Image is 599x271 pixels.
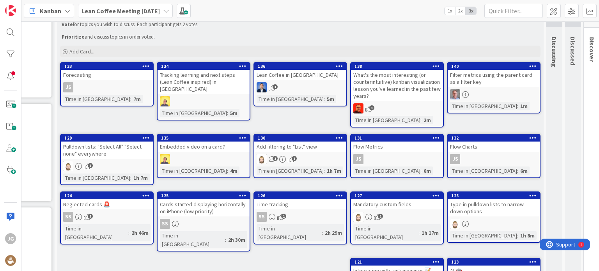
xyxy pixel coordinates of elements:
span: 1 [273,84,278,89]
div: 1h 17m [420,228,441,237]
div: 1h 7m [325,166,343,175]
div: 133 [61,63,153,70]
b: Lean Coffee Meeting [DATE] [82,7,160,15]
div: 2h 46m [129,228,151,237]
div: 135 [158,135,250,142]
div: 132 [451,135,540,141]
strong: Vote [62,21,73,28]
div: 125Cards started displaying horizontally on iPhone (low priority) [158,192,250,216]
div: Filter metrics using the parent card as a filter key [448,70,540,87]
div: SS [257,212,267,222]
div: Flow Metrics [351,142,443,152]
div: Cards started displaying horizontally on iPhone (low priority) [158,199,250,216]
div: 127 [351,192,443,199]
div: 123 [448,259,540,266]
div: JW [158,96,250,106]
span: : [128,228,129,237]
div: 124 [64,193,153,198]
div: 136 [258,64,346,69]
div: JS [450,154,460,164]
div: 140 [448,63,540,70]
div: Pulldown lists: "Select All" "Select none" everywhere [61,142,153,159]
div: SS [63,212,73,222]
span: : [420,166,422,175]
div: 133Forecasting [61,63,153,80]
div: 127 [354,193,443,198]
span: 1 [378,214,383,219]
img: Rv [63,161,73,171]
div: 129 [61,135,153,142]
div: Neglected cards 🚨 [61,199,153,209]
div: Lean Coffee in [GEOGRAPHIC_DATA] [254,70,346,80]
img: DP [257,82,267,92]
div: Embedded video on a card? [158,142,250,152]
span: 1 [88,214,93,219]
div: 126 [258,193,346,198]
div: Add filtering to "List" view [254,142,346,152]
div: Time in [GEOGRAPHIC_DATA] [450,102,517,110]
div: 131Flow Metrics [351,135,443,152]
div: 7m [131,95,143,103]
div: Type in pulldown lists to narrow down options [448,199,540,216]
span: : [420,116,422,124]
div: 125 [158,192,250,199]
div: 133 [64,64,153,69]
div: 134 [161,64,250,69]
span: : [225,236,226,244]
div: 138 [351,63,443,70]
div: Time in [GEOGRAPHIC_DATA] [353,166,420,175]
span: Discussed [569,37,577,65]
img: MR [450,89,460,99]
span: : [324,166,325,175]
div: Rv [61,161,153,171]
div: 138What's the most interesting (or counterintuitive) kanban visualization lesson you've learned i... [351,63,443,101]
div: 1h 8m [518,231,537,240]
div: CP [351,103,443,113]
div: 2h 29m [323,228,344,237]
div: 121 [351,259,443,266]
div: Time tracking [254,199,346,209]
div: 132 [448,135,540,142]
div: 4m [228,166,239,175]
div: Mandatory custom fields [351,199,443,209]
div: Flow Charts [448,142,540,152]
span: 2x [455,7,466,15]
div: 130 [254,135,346,142]
div: JS [353,154,363,164]
div: Time in [GEOGRAPHIC_DATA] [257,224,322,241]
div: SS [61,212,153,222]
img: Rv [450,219,460,229]
input: Quick Filter... [484,4,543,18]
img: Rv [353,212,363,222]
div: 140 [451,64,540,69]
div: 126 [254,192,346,199]
span: 1 [88,163,93,168]
img: Rv [257,154,267,164]
div: Time in [GEOGRAPHIC_DATA] [63,174,130,182]
span: : [517,166,518,175]
span: : [322,228,323,237]
div: 5m [228,109,239,117]
span: 3 [369,105,374,110]
div: 128Type in pulldown lists to narrow down options [448,192,540,216]
span: : [324,95,325,103]
span: : [130,174,131,182]
div: Forecasting [61,70,153,80]
div: 131 [354,135,443,141]
div: Time in [GEOGRAPHIC_DATA] [63,95,130,103]
div: 132Flow Charts [448,135,540,152]
div: Time in [GEOGRAPHIC_DATA] [450,166,517,175]
div: Time in [GEOGRAPHIC_DATA] [63,224,128,241]
div: 128 [448,192,540,199]
strong: Prioritize [62,34,85,40]
span: 1 [292,156,297,161]
div: 1m [518,102,530,110]
p: and discuss topics in order voted. [62,34,539,40]
div: 5m [325,95,336,103]
div: DP [254,82,346,92]
div: 125 [161,193,250,198]
img: avatar [5,255,16,266]
div: 138 [354,64,443,69]
div: 124Neglected cards 🚨 [61,192,153,209]
div: 127Mandatory custom fields [351,192,443,209]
